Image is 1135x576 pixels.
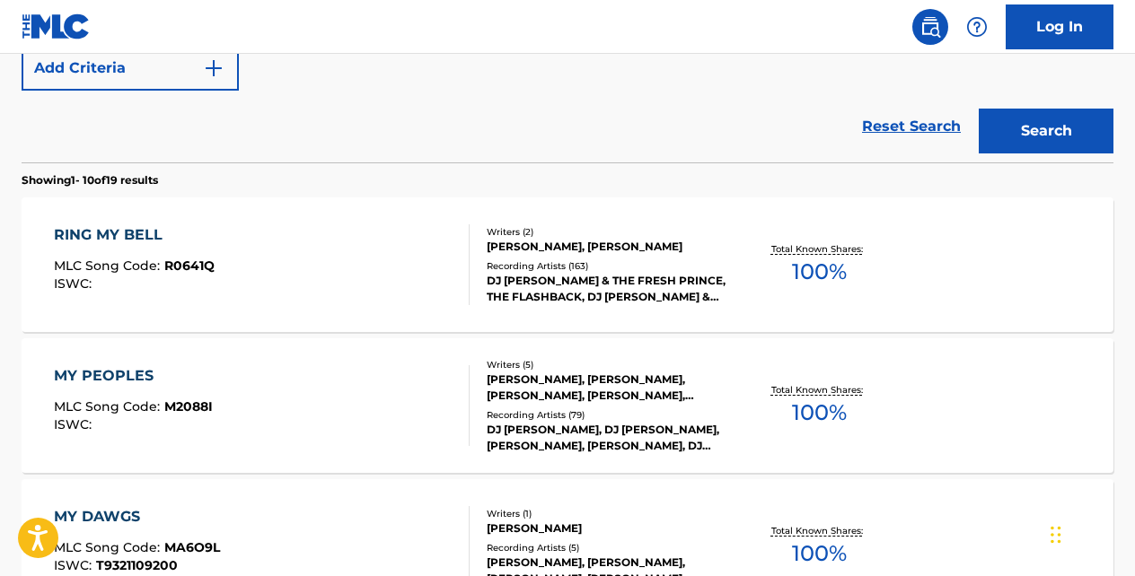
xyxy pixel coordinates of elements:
img: 9d2ae6d4665cec9f34b9.svg [203,57,224,79]
div: MY PEOPLES [54,365,213,387]
div: [PERSON_NAME], [PERSON_NAME] [487,239,729,255]
span: T9321109200 [96,557,178,573]
div: Recording Artists ( 163 ) [487,259,729,273]
img: search [919,16,941,38]
div: Writers ( 5 ) [487,358,729,371]
a: RING MY BELLMLC Song Code:R0641QISWC:Writers (2)[PERSON_NAME], [PERSON_NAME]Recording Artists (16... [22,197,1113,332]
span: MLC Song Code : [54,398,164,415]
span: ISWC : [54,416,96,432]
span: MA6O9L [164,539,220,555]
p: Total Known Shares: [771,242,867,256]
div: [PERSON_NAME], [PERSON_NAME], [PERSON_NAME], [PERSON_NAME], [PERSON_NAME] [487,371,729,404]
span: MLC Song Code : [54,257,164,274]
div: RING MY BELL [54,224,215,246]
span: M2088I [164,398,213,415]
span: 100 % [792,537,847,570]
p: Total Known Shares: [771,524,867,537]
span: 100 % [792,397,847,429]
div: Writers ( 2 ) [487,225,729,239]
iframe: Chat Widget [1045,490,1135,576]
a: Reset Search [853,107,970,146]
button: Search [979,109,1113,153]
img: help [966,16,988,38]
div: DJ [PERSON_NAME], DJ [PERSON_NAME], [PERSON_NAME], [PERSON_NAME], DJ [PERSON_NAME], DJ [PERSON_NA... [487,422,729,454]
a: Public Search [912,9,948,45]
span: R0641Q [164,257,215,274]
p: Showing 1 - 10 of 19 results [22,172,158,188]
a: Log In [1006,4,1113,49]
img: MLC Logo [22,13,91,39]
div: Recording Artists ( 79 ) [487,408,729,422]
span: ISWC : [54,557,96,573]
div: DJ [PERSON_NAME] & THE FRESH PRINCE, THE FLASHBACK, DJ [PERSON_NAME] & THE FRESH PRINCE, THE FLAS... [487,273,729,305]
div: [PERSON_NAME] [487,520,729,537]
div: MY DAWGS [54,506,220,528]
span: 100 % [792,256,847,288]
div: Recording Artists ( 5 ) [487,541,729,554]
div: Help [959,9,995,45]
span: MLC Song Code : [54,539,164,555]
div: Drag [1051,508,1061,562]
a: MY PEOPLESMLC Song Code:M2088IISWC:Writers (5)[PERSON_NAME], [PERSON_NAME], [PERSON_NAME], [PERSO... [22,338,1113,473]
button: Add Criteria [22,46,239,91]
div: Writers ( 1 ) [487,507,729,520]
p: Total Known Shares: [771,383,867,397]
span: ISWC : [54,275,96,292]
